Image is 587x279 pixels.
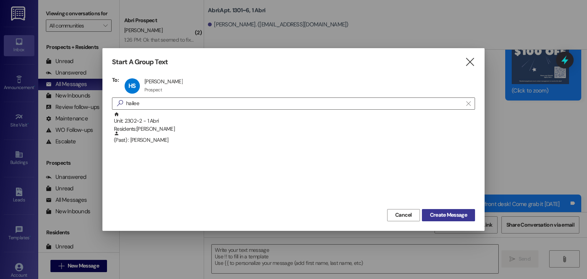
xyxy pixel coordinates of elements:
i:  [466,101,470,107]
div: [PERSON_NAME] [144,78,183,85]
div: Unit: 2302~2 - 1 AbriResidents:[PERSON_NAME] [112,112,475,131]
button: Cancel [387,209,420,221]
h3: Start A Group Text [112,58,168,67]
div: Unit: 2302~2 - 1 Abri [114,112,475,133]
div: (Past) : [PERSON_NAME] [114,131,475,144]
button: Create Message [422,209,475,221]
span: HS [128,82,136,90]
i:  [114,99,126,107]
div: Residents: [PERSON_NAME] [114,125,475,133]
i:  [465,58,475,66]
input: Search for any contact or apartment [126,98,462,109]
div: (Past) : [PERSON_NAME] [112,131,475,150]
button: Clear text [462,98,475,109]
h3: To: [112,76,119,83]
span: Create Message [430,211,467,219]
div: Prospect [144,87,162,93]
span: Cancel [395,211,412,219]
